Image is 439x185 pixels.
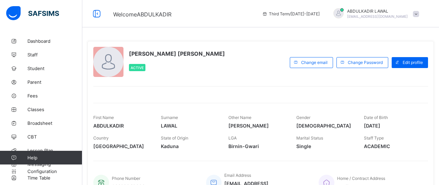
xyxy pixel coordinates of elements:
span: Configuration [27,169,82,174]
span: Dashboard [27,38,82,44]
span: LGA [228,135,237,141]
span: Help [27,155,82,160]
span: Active [131,66,144,70]
span: ABDULKADIR LAWAL [347,9,408,14]
span: [PERSON_NAME] [228,123,286,129]
span: Student [27,66,82,71]
span: session/term information [262,11,320,16]
span: ABDULKADIR [93,123,151,129]
span: Single [296,143,354,149]
span: Classes [27,107,82,112]
span: [EMAIL_ADDRESS][DOMAIN_NAME] [347,14,408,18]
span: Other Name [228,115,251,120]
span: Date of Birth [364,115,388,120]
span: [DEMOGRAPHIC_DATA] [296,123,354,129]
span: Birnin-Gwari [228,143,286,149]
span: Email Address [224,173,251,178]
span: Change Password [348,60,383,65]
div: ABDULKADIRLAWAL [327,8,423,19]
span: Broadsheet [27,120,82,126]
span: Gender [296,115,310,120]
span: Lesson Plan [27,148,82,153]
span: [PERSON_NAME] [PERSON_NAME] [129,50,225,57]
span: Marital Status [296,135,323,141]
span: Change email [301,60,328,65]
span: State of Origin [161,135,188,141]
span: Staff [27,52,82,57]
span: [GEOGRAPHIC_DATA] [93,143,151,149]
span: Fees [27,93,82,98]
span: Surname [161,115,178,120]
span: Parent [27,79,82,85]
span: Welcome ABDULKADIR [113,11,171,18]
span: Staff Type [364,135,384,141]
span: Home / Contract Address [337,176,385,181]
span: First Name [93,115,114,120]
span: Phone Number [112,176,140,181]
span: Edit profile [403,60,423,65]
img: safsims [6,6,59,21]
span: Country [93,135,109,141]
span: LAWAL [161,123,218,129]
span: Kaduna [161,143,218,149]
span: ACADEMIC [364,143,421,149]
span: [DATE] [364,123,421,129]
span: CBT [27,134,82,140]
